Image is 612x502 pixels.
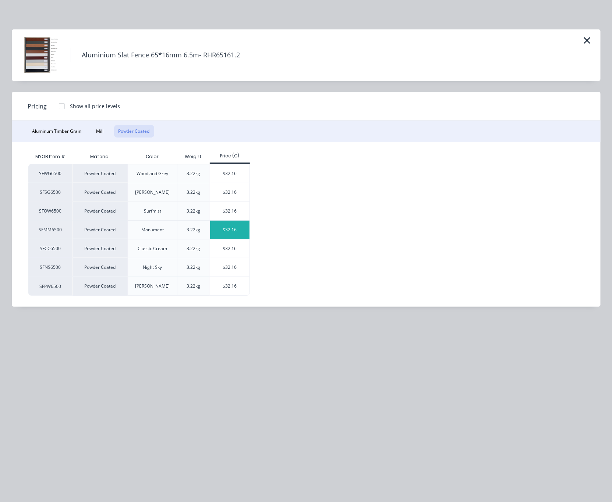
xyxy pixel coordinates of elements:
div: [PERSON_NAME] [135,283,170,289]
div: Powder Coated [72,183,128,202]
img: Aluminium Slat Fence 65*16mm 6.5m- RHR65161.2 [23,37,60,74]
div: Material [72,149,128,164]
div: SFMM6500 [28,220,72,239]
button: Powder Coated [114,125,154,138]
div: Powder Coated [72,220,128,239]
div: Powder Coated [72,202,128,220]
div: Powder Coated [72,239,128,258]
div: SFOW6500 [28,202,72,220]
div: $32.16 [210,221,250,239]
div: 3.22kg [187,208,201,214]
div: 3.22kg [187,227,201,233]
div: 3.22kg [187,264,201,271]
button: Aluminum Timber Grain [28,125,86,138]
button: Mill [92,125,108,138]
div: SFNS6500 [28,258,72,277]
div: Woodland Grey [137,170,168,177]
div: Weight [179,147,208,166]
div: 3.22kg [187,283,201,289]
div: SFCC6500 [28,239,72,258]
div: Color [140,147,165,166]
div: $32.16 [210,277,250,295]
div: SFPW6500 [28,277,72,296]
div: $32.16 [210,183,250,202]
div: SFSG6500 [28,183,72,202]
div: Monument [141,227,164,233]
div: Price (C) [210,153,250,159]
h4: Aluminium Slat Fence 65*16mm 6.5m- RHR65161.2 [71,48,251,62]
div: Powder Coated [72,258,128,277]
div: Show all price levels [70,102,120,110]
div: SFWG6500 [28,164,72,183]
div: $32.16 [210,164,250,183]
div: $32.16 [210,202,250,220]
div: 3.22kg [187,170,201,177]
div: 3.22kg [187,245,201,252]
span: Pricing [28,102,47,111]
div: Night Sky [143,264,162,271]
div: Powder Coated [72,277,128,296]
div: $32.16 [210,239,250,258]
div: MYOB Item # [28,149,72,164]
div: [PERSON_NAME] [135,189,170,196]
div: Surfmist [144,208,161,214]
div: Classic Cream [138,245,167,252]
div: 3.22kg [187,189,201,196]
div: Powder Coated [72,164,128,183]
div: $32.16 [210,258,250,277]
